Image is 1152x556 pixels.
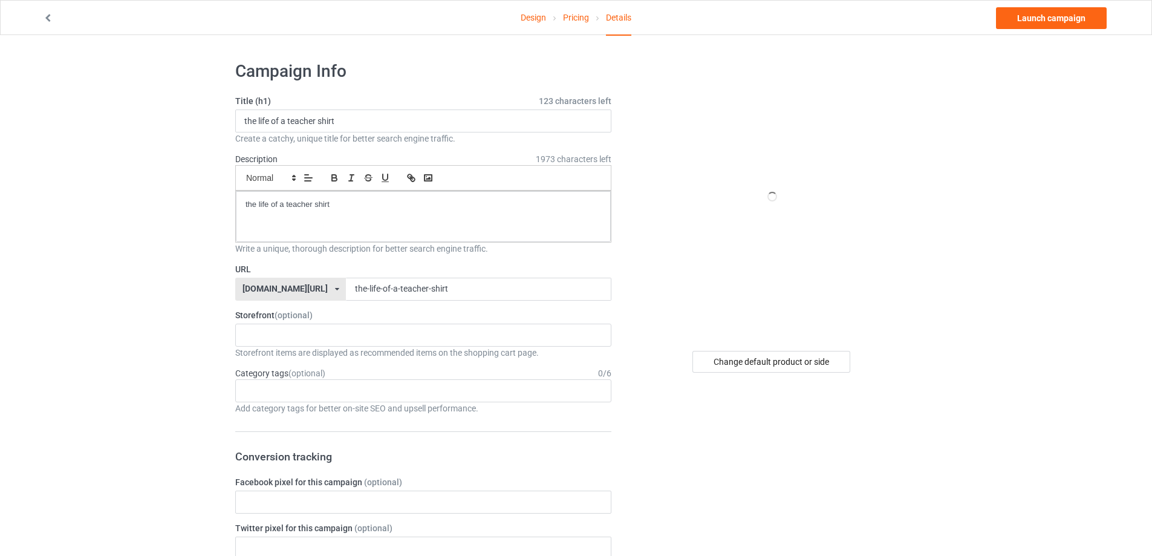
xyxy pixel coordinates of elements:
[235,132,611,145] div: Create a catchy, unique title for better search engine traffic.
[536,153,611,165] span: 1973 characters left
[354,523,392,533] span: (optional)
[235,309,611,321] label: Storefront
[288,368,325,378] span: (optional)
[996,7,1107,29] a: Launch campaign
[521,1,546,34] a: Design
[242,284,328,293] div: [DOMAIN_NAME][URL]
[235,61,611,82] h1: Campaign Info
[563,1,589,34] a: Pricing
[539,95,611,107] span: 123 characters left
[692,351,850,373] div: Change default product or side
[235,243,611,255] div: Write a unique, thorough description for better search engine traffic.
[235,367,325,379] label: Category tags
[235,95,611,107] label: Title (h1)
[246,199,601,211] p: the life of a teacher shirt
[235,154,278,164] label: Description
[235,450,611,463] h3: Conversion tracking
[598,367,611,379] div: 0 / 6
[364,477,402,487] span: (optional)
[235,476,611,488] label: Facebook pixel for this campaign
[235,263,611,275] label: URL
[235,402,611,414] div: Add category tags for better on-site SEO and upsell performance.
[275,310,313,320] span: (optional)
[235,347,611,359] div: Storefront items are displayed as recommended items on the shopping cart page.
[606,1,631,36] div: Details
[235,522,611,534] label: Twitter pixel for this campaign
